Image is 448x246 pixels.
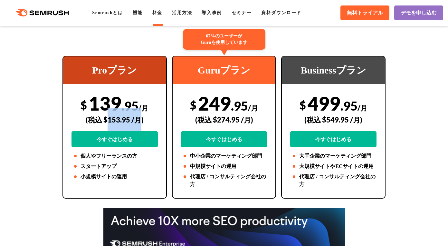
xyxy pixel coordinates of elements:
div: (税込 $153.95 /月) [71,108,158,131]
a: 無料トライアル [340,5,389,20]
span: $ [300,98,306,112]
li: 代理店 / コンサルティング会社の方 [181,173,267,188]
li: 個人やフリーランスの方 [71,152,158,160]
span: .95 [231,98,248,113]
a: 機能 [133,10,143,15]
div: 67%のユーザーが Guruを使用しています [183,29,265,50]
li: 小規模サイトの運用 [71,173,158,181]
span: .95 [121,98,138,113]
span: $ [81,98,87,112]
div: 249 [181,92,267,147]
div: 139 [71,92,158,147]
div: Guruプラン [173,56,276,84]
div: Businessプラン [282,56,385,84]
span: .95 [340,98,357,113]
li: 中規模サイトの運用 [181,162,267,170]
a: 料金 [152,10,162,15]
span: デモを申し込む [401,10,437,16]
a: 活用方法 [172,10,192,15]
div: Proプラン [63,56,166,84]
li: 代理店 / コンサルティング会社の方 [290,173,377,188]
li: スタートアップ [71,162,158,170]
span: /月 [138,103,148,112]
span: $ [190,98,196,112]
li: 大手企業のマーケティング部門 [290,152,377,160]
li: 中小企業のマーケティング部門 [181,152,267,160]
span: /月 [248,103,258,112]
li: 大規模サイトやECサイトの運用 [290,162,377,170]
a: デモを申し込む [394,5,443,20]
a: 今すぐはじめる [290,131,377,147]
div: (税込 $274.95 /月) [181,108,267,131]
div: 499 [290,92,377,147]
a: 導入事例 [202,10,222,15]
span: /月 [357,103,367,112]
a: 今すぐはじめる [181,131,267,147]
a: 資料ダウンロード [261,10,301,15]
span: 無料トライアル [347,10,383,16]
div: (税込 $549.95 /月) [290,108,377,131]
a: セミナー [232,10,252,15]
a: 今すぐはじめる [71,131,158,147]
a: Semrushとは [92,10,123,15]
